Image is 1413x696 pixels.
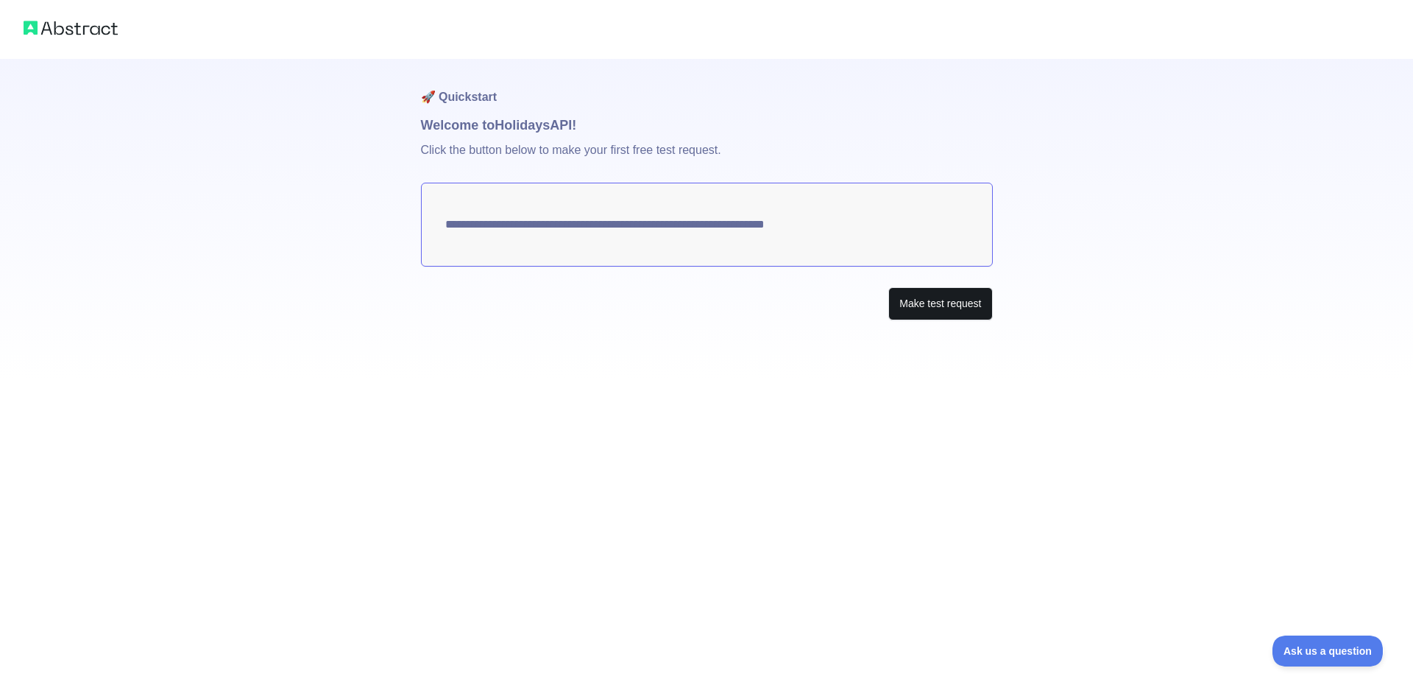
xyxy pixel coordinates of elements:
h1: Welcome to Holidays API! [421,115,993,136]
button: Make test request [888,287,992,320]
img: Abstract logo [24,18,118,38]
iframe: Toggle Customer Support [1272,636,1384,667]
p: Click the button below to make your first free test request. [421,136,993,183]
h1: 🚀 Quickstart [421,59,993,115]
